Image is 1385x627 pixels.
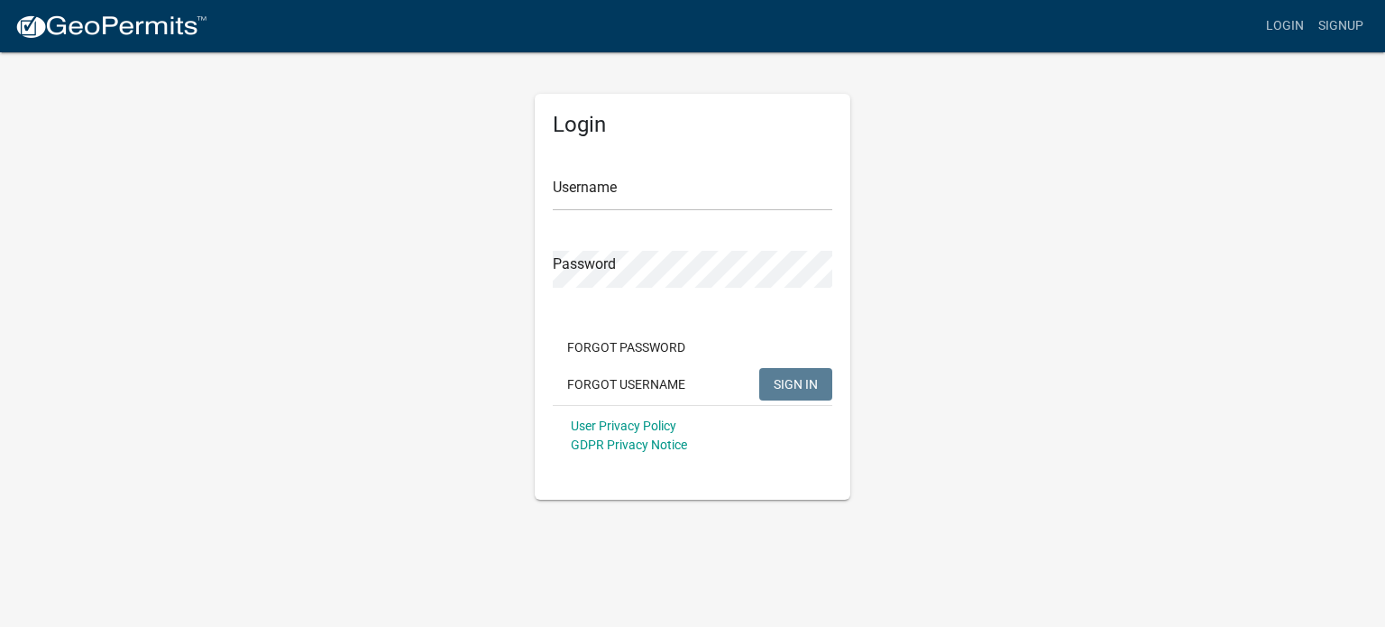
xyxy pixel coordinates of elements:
a: User Privacy Policy [571,419,676,433]
h5: Login [553,112,832,138]
button: Forgot Username [553,368,700,401]
span: SIGN IN [774,376,818,391]
a: Signup [1311,9,1371,43]
button: SIGN IN [759,368,832,401]
a: Login [1259,9,1311,43]
a: GDPR Privacy Notice [571,438,687,452]
button: Forgot Password [553,331,700,364]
